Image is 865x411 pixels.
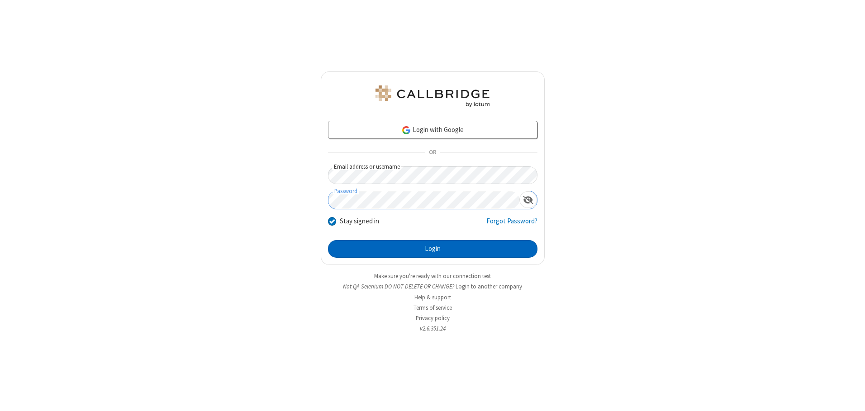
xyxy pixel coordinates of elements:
button: Login [328,240,537,258]
label: Stay signed in [340,216,379,227]
a: Privacy policy [416,314,450,322]
a: Terms of service [413,304,452,312]
li: v2.6.351.24 [321,324,545,333]
span: OR [425,146,440,159]
a: Forgot Password? [486,216,537,233]
a: Make sure you're ready with our connection test [374,272,491,280]
a: Help & support [414,293,451,301]
a: Login with Google [328,121,537,139]
input: Password [328,191,519,209]
img: QA Selenium DO NOT DELETE OR CHANGE [374,85,491,107]
li: Not QA Selenium DO NOT DELETE OR CHANGE? [321,282,545,291]
input: Email address or username [328,166,537,184]
div: Show password [519,191,537,208]
img: google-icon.png [401,125,411,135]
button: Login to another company [456,282,522,291]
